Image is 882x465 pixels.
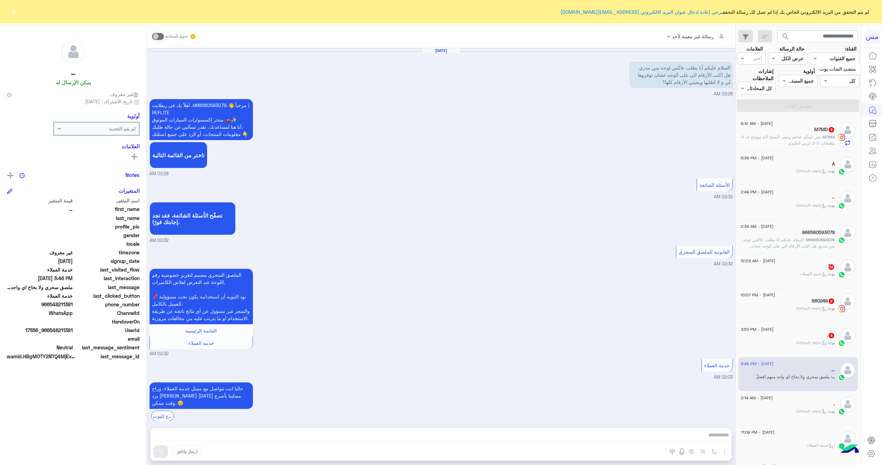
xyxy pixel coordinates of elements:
span: غير معروف [110,91,140,98]
h5: … [71,69,75,77]
button: search [777,30,794,45]
span: 02:28 AM [714,91,733,96]
span: UserId [74,327,140,334]
span: خدمة العملاء [7,266,73,273]
img: add [7,172,13,179]
span: ملصق سحري ولا بخاخ اي واحد منهم افضلً [7,284,73,291]
span: ملصق سحري ولا بخاخ اي واحد منهم افضلً [756,374,832,379]
span: HandoverOn [74,318,140,325]
span: 966548211381 [7,301,73,308]
span: gender [74,232,140,239]
span: بوت [828,340,835,345]
h6: أولوية [127,113,140,119]
span: بس ليتكم عدلتم وصف المنتج لانه موضح انه 4 ملصقات 2-2 عربي انقليزي [741,134,835,146]
img: Instagram [838,134,845,141]
div: اختر [753,54,763,63]
span: locale [74,240,140,247]
span: last_message_sentiment [74,344,140,351]
span: : Default reply [796,203,828,208]
p: 25/8/2025, 2:33 AM [150,382,253,409]
span: 2 [7,309,73,317]
img: defaultAdmin.png [840,157,855,172]
h5: 966560593079 [802,230,835,235]
img: defaultAdmin.png [62,40,85,63]
span: last_visited_flow [74,266,140,273]
h5: 560248 [812,298,835,304]
span: خدمة العملاء [188,340,214,346]
p: 25/8/2025, 2:28 AM [150,99,253,140]
h5: M7MD [814,127,835,133]
span: first_name [74,205,140,213]
span: السلام عليكم أنا بطلب عاكس لوحه بس مدري هل اكتب الأرقام الي على الوحه عشان توفروها لي و لا اطلبها... [743,237,835,255]
span: … [832,374,835,379]
h5: ً [828,264,835,270]
span: [DATE] - 12:23 AM [741,258,775,264]
span: : خدمة العملاء [800,271,828,276]
span: [DATE] - 8:39 PM [741,155,773,161]
span: الأسئلة الشائعة [699,182,730,188]
img: defaultAdmin.png [840,431,855,446]
span: 3 [829,127,834,133]
p: 25/8/2025, 2:32 AM [150,269,253,324]
label: حالة الرسالة [779,45,804,52]
span: … [7,205,73,213]
span: بوت [828,168,835,173]
span: 02:32 AM [150,351,168,357]
img: defaultAdmin.png [840,397,855,412]
span: 4 [829,333,834,338]
h6: [DATE] [422,48,460,53]
span: : Default reply [796,306,828,311]
span: : Default reply [796,409,828,414]
span: بوت [828,203,835,208]
img: defaultAdmin.png [840,260,855,275]
img: notes [19,173,25,178]
span: خدمة العملاء [704,362,730,368]
span: [DATE] - 10:07 PM [741,292,775,298]
span: null [7,232,73,239]
span: timezone [74,249,140,256]
span: 02:32 AM [714,194,733,199]
span: غير معروف [7,249,73,256]
span: 2025-08-24T12:46:47.197Z [7,275,73,282]
span: [DATE] - 3:46 PM [741,361,773,367]
span: 02:32 AM [714,261,733,266]
span: email [74,335,140,342]
span: phone_number [74,301,140,308]
span: null [7,318,73,325]
h5: . [833,401,835,407]
span: [DATE] - 11:09 PM [741,429,775,435]
span: last_interaction [74,275,140,282]
img: WhatsApp [838,237,845,244]
span: search [781,32,790,41]
span: 2 [829,298,834,304]
p: 25/8/2025, 2:28 AM [629,62,733,88]
span: 2025-08-23T17:35:34.005Z [7,257,73,265]
small: تحويل المحادثة [165,34,188,39]
span: 17556_966548211381 [7,327,73,334]
span: ChannelId [74,309,140,317]
img: hulul-logo.png [837,437,861,462]
span: بوت [828,409,835,414]
label: أولوية [803,67,815,75]
span: null [7,240,73,247]
span: last_message [74,284,140,291]
img: defaultAdmin.png [840,294,855,309]
div: مس [865,29,880,44]
span: قيمة المتغير [7,197,73,204]
span: خدمة العملاء [7,292,73,299]
span: M7MD [823,134,835,139]
h6: يمكن الإرسال له [56,79,91,85]
span: last_clicked_button [74,292,140,299]
h5: … [831,367,835,373]
span: : Default reply [796,340,828,345]
span: : Default reply [796,168,828,173]
img: defaultAdmin.png [840,122,855,138]
label: العلامات [746,45,763,52]
span: [DATE] - 6:12 AM [741,120,773,127]
span: 02:32 AM [150,237,168,244]
span: [DATE] - 2:14 AM [741,395,773,401]
img: WhatsApp [838,202,845,209]
span: تاريخ الأشتراك : [DATE] [85,98,133,105]
span: لم يتم التحقق من البريد الالكتروني الخاص بك إذا لم تصل لك رسالة التحقق [561,8,869,15]
img: WhatsApp [838,271,845,278]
